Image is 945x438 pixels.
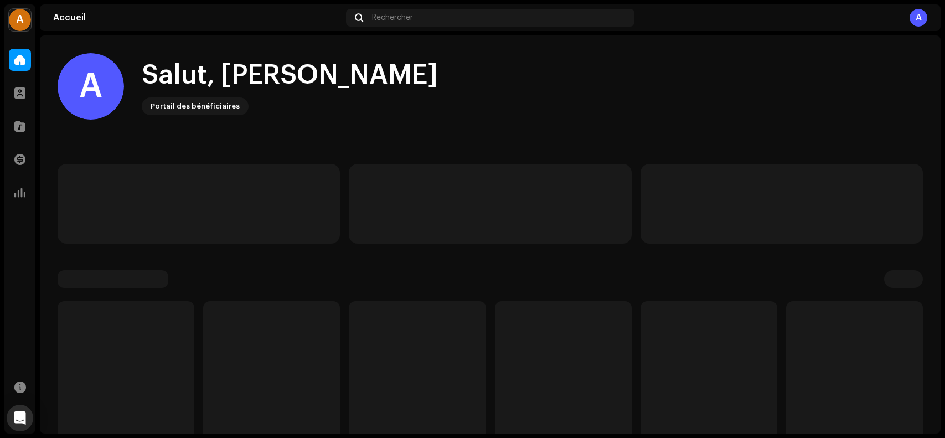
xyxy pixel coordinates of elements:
[53,13,342,22] div: Accueil
[372,13,413,22] span: Rechercher
[910,9,927,27] div: A
[58,53,124,120] div: A
[9,9,31,31] div: A
[151,100,240,113] div: Portail des bénéficiaires
[7,405,33,431] div: Open Intercom Messenger
[142,58,438,93] div: Salut, [PERSON_NAME]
